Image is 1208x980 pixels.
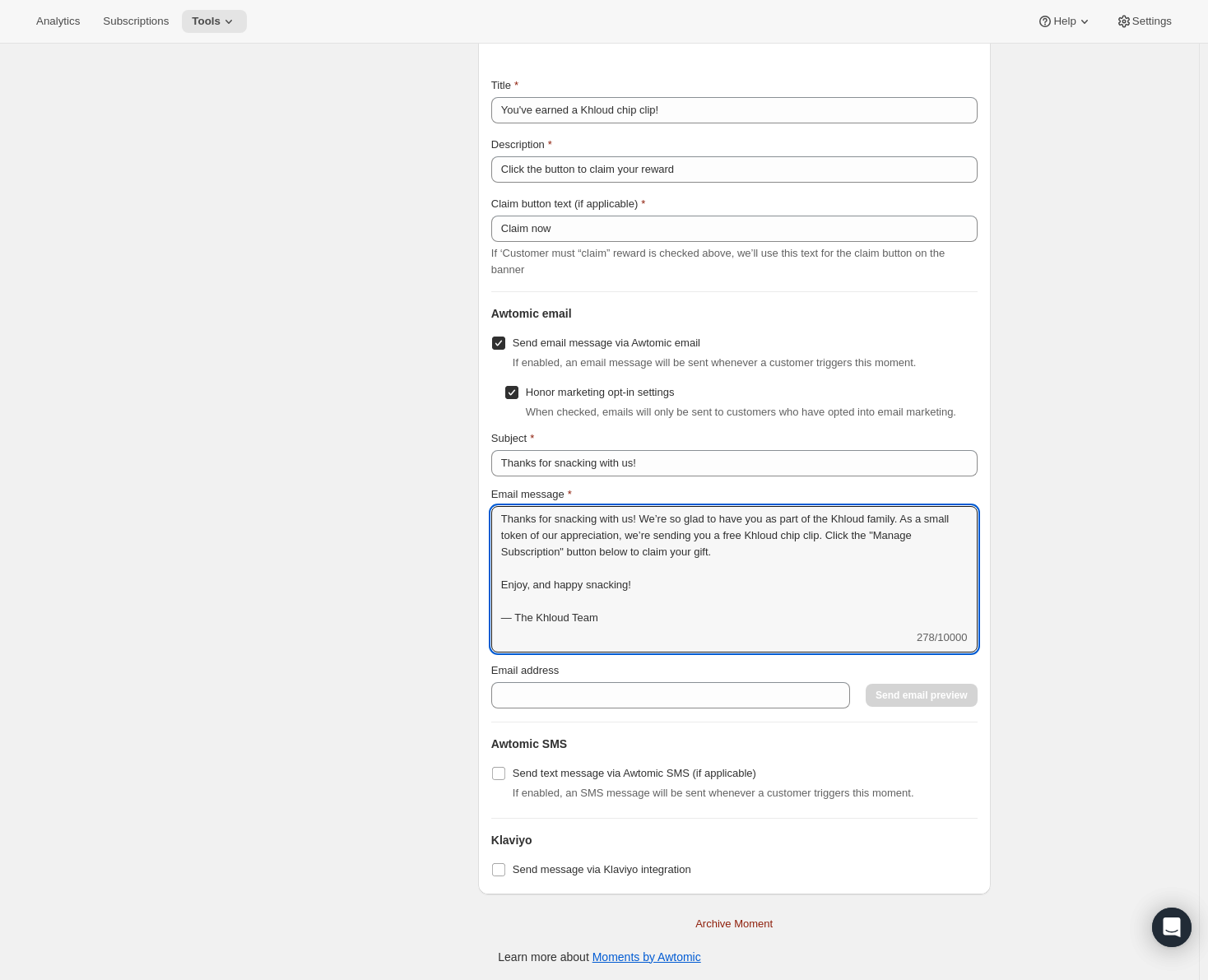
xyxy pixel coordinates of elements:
h2: Awtomic SMS [491,736,978,752]
span: Title [491,79,511,91]
span: Email address [491,664,559,676]
input: Example: Click the button to add it to your next subscription order [491,156,978,183]
span: Send message via Klaviyo integration [513,863,691,875]
span: Subscriptions [103,15,169,28]
button: Subscriptions [93,10,179,33]
input: Example: You’ve earned reward [491,97,978,123]
p: Learn more about [498,949,700,965]
textarea: Thanks for snacking with us! We’re so glad to have you as part of the Khloud family. As a small t... [491,506,978,629]
span: If ‘Customer must “claim” reward is checked above, we’ll use this text for the claim button on th... [491,247,945,276]
span: Honor marketing opt-in settings [526,386,675,398]
a: Moments by Awtomic [592,950,701,964]
span: Settings [1132,15,1172,28]
span: Tools [192,15,221,28]
span: Subject [491,432,527,444]
div: Open Intercom Messenger [1152,908,1192,947]
span: When checked, emails will only be sent to customers who have opted into email marketing. [526,406,956,418]
button: Archive Moment [685,911,783,937]
span: If enabled, an SMS message will be sent whenever a customer triggers this moment. [513,787,914,799]
button: Settings [1106,10,1182,33]
input: Example: Claim now [491,216,978,242]
span: Help [1053,15,1076,28]
span: If enabled, an email message will be sent whenever a customer triggers this moment. [513,356,917,369]
h2: Awtomic email [491,305,978,322]
span: Email message [491,488,565,500]
button: Tools [182,10,247,33]
button: Analytics [26,10,90,33]
span: Send email message via Awtomic email [513,337,700,349]
span: Send text message via Awtomic SMS (if applicable) [513,767,756,779]
span: Claim button text (if applicable) [491,197,638,210]
span: Analytics [36,15,80,28]
button: Help [1027,10,1102,33]
span: Description [491,138,545,151]
h2: Klaviyo [491,832,978,848]
span: Archive Moment [695,916,773,932]
input: Enter email subject here [491,450,978,476]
